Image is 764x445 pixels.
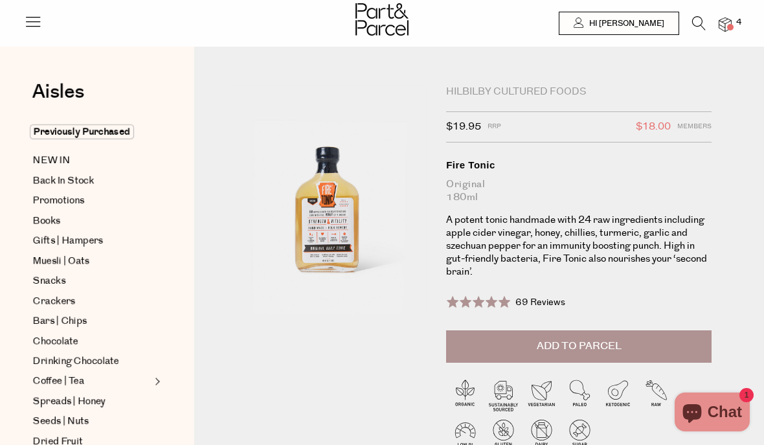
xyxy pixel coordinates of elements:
[33,354,151,369] a: Drinking Chocolate
[33,374,84,389] span: Coffee | Tea
[636,119,671,135] span: $18.00
[33,414,89,429] span: Seeds | Nuts
[33,193,84,209] span: Promotions
[671,393,754,435] inbox-online-store-chat: Shopify online store chat
[33,173,94,188] span: Back In Stock
[446,214,712,279] p: A potent tonic handmade with 24 raw ingredients including apple cider vinegar, honey, chillies, t...
[33,394,151,409] a: Spreads | Honey
[522,376,561,414] img: P_P-ICONS-Live_Bec_V11_Vegetarian.svg
[33,314,87,329] span: Bars | Chips
[537,339,622,354] span: Add to Parcel
[32,82,84,115] a: Aisles
[515,296,565,309] span: 69 Reviews
[33,374,151,389] a: Coffee | Tea
[446,159,712,172] div: Fire Tonic
[446,178,712,204] div: Original 180ml
[446,86,712,98] div: Hilbilby Cultured Foods
[446,330,712,363] button: Add to Parcel
[33,253,89,269] span: Muesli | Oats
[33,124,151,140] a: Previously Purchased
[677,119,712,135] span: Members
[561,376,599,414] img: P_P-ICONS-Live_Bec_V11_Paleo.svg
[33,213,60,229] span: Books
[33,233,151,249] a: Gifts | Hampers
[33,334,78,349] span: Chocolate
[152,374,161,389] button: Expand/Collapse Coffee | Tea
[446,119,481,135] span: $19.95
[586,18,664,29] span: Hi [PERSON_NAME]
[719,17,732,31] a: 4
[33,153,151,168] a: NEW IN
[33,153,70,168] span: NEW IN
[559,12,679,35] a: Hi [PERSON_NAME]
[30,124,134,139] span: Previously Purchased
[33,334,151,349] a: Chocolate
[33,173,151,188] a: Back In Stock
[33,193,151,209] a: Promotions
[446,376,484,414] img: P_P-ICONS-Live_Bec_V11_Organic.svg
[33,233,103,249] span: Gifts | Hampers
[33,253,151,269] a: Muesli | Oats
[484,376,522,414] img: P_P-ICONS-Live_Bec_V11_Sustainable_Sourced.svg
[33,273,151,289] a: Snacks
[32,78,84,106] span: Aisles
[733,17,745,29] span: 4
[33,354,119,369] span: Drinking Chocolate
[33,293,75,309] span: Crackers
[33,394,106,409] span: Spreads | Honey
[33,293,151,309] a: Crackers
[33,314,151,329] a: Bars | Chips
[599,376,637,414] img: P_P-ICONS-Live_Bec_V11_Ketogenic.svg
[33,213,151,229] a: Books
[33,273,65,289] span: Snacks
[488,119,501,135] span: RRP
[233,86,427,314] img: Fire Tonic
[637,376,675,414] img: P_P-ICONS-Live_Bec_V11_Raw.svg
[33,414,151,429] a: Seeds | Nuts
[355,3,409,36] img: Part&Parcel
